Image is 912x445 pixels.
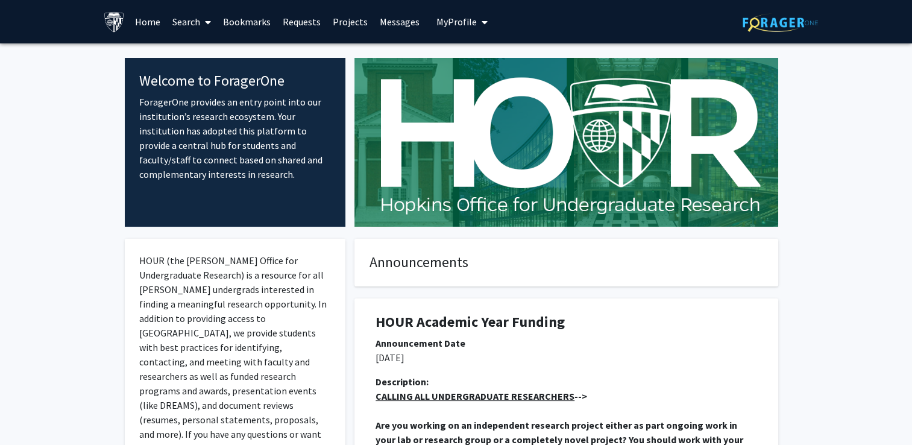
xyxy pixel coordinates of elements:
span: My Profile [436,16,477,28]
a: Bookmarks [217,1,277,43]
div: Description: [376,374,757,389]
p: ForagerOne provides an entry point into our institution’s research ecosystem. Your institution ha... [139,95,332,181]
img: ForagerOne Logo [743,13,818,32]
a: Requests [277,1,327,43]
a: Projects [327,1,374,43]
img: Johns Hopkins University Logo [104,11,125,33]
h4: Welcome to ForagerOne [139,72,332,90]
img: Cover Image [354,58,778,227]
iframe: Chat [9,391,51,436]
h4: Announcements [370,254,763,271]
div: Announcement Date [376,336,757,350]
a: Search [166,1,217,43]
h1: HOUR Academic Year Funding [376,314,757,331]
u: CALLING ALL UNDERGRADUATE RESEARCHERS [376,390,574,402]
p: [DATE] [376,350,757,365]
a: Home [129,1,166,43]
strong: --> [376,390,587,402]
a: Messages [374,1,426,43]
